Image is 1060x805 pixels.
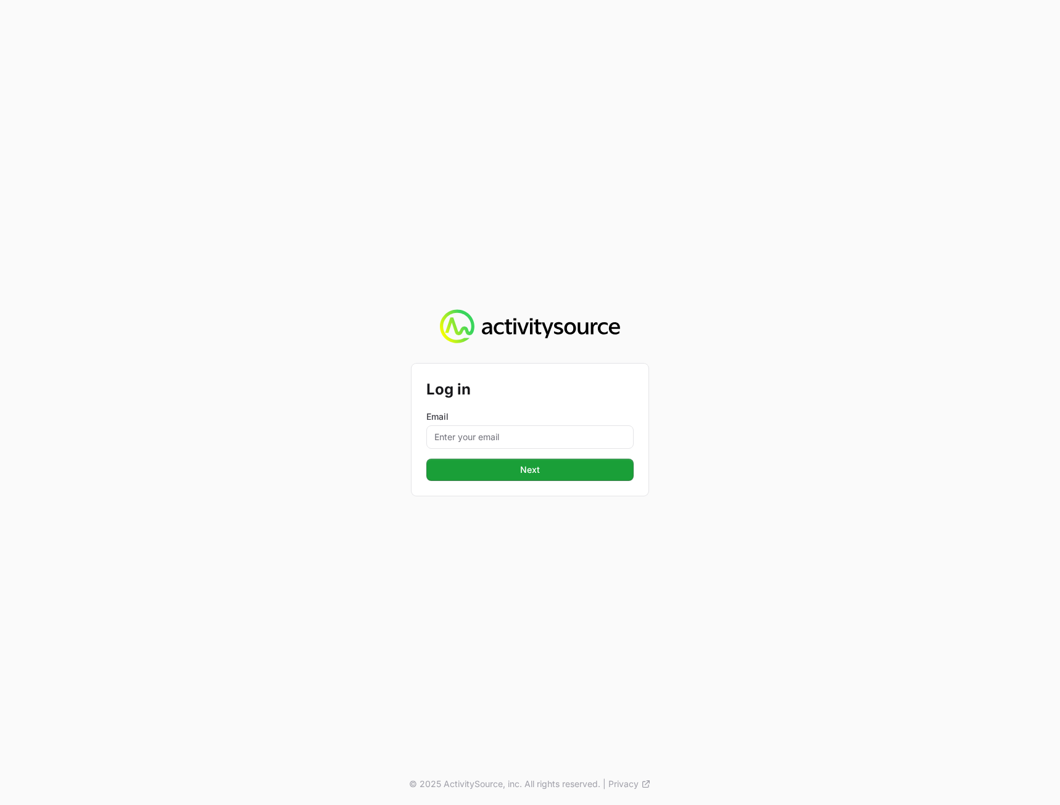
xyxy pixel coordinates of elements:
[426,425,634,449] input: Enter your email
[603,778,606,790] span: |
[426,459,634,481] button: Next
[520,462,540,477] span: Next
[409,778,600,790] p: © 2025 ActivitySource, inc. All rights reserved.
[426,411,634,423] label: Email
[440,309,619,344] img: Activity Source
[426,378,634,401] h2: Log in
[608,778,651,790] a: Privacy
